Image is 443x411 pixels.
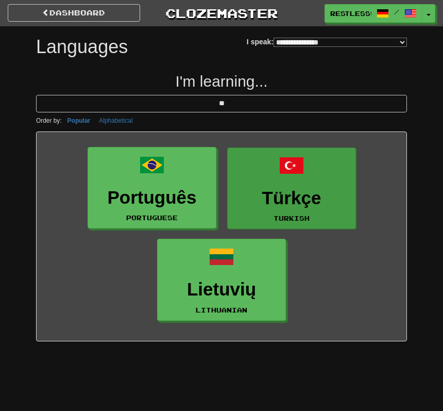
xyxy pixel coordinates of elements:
h3: Português [93,188,211,208]
small: Turkish [274,215,310,222]
h1: Languages [36,37,128,57]
h2: I'm learning... [36,73,407,90]
button: Popular [64,115,94,126]
a: Clozemaster [156,4,288,22]
small: Portuguese [126,214,178,221]
a: RestlessShadow2811 / [325,4,422,23]
a: LietuviųLithuanian [157,239,286,321]
h3: Türkçe [233,188,350,208]
select: I speak: [274,38,407,47]
small: Lithuanian [196,306,247,314]
span: / [394,8,399,15]
small: Order by: [36,117,62,124]
label: I speak: [247,37,407,47]
button: Alphabetical [96,115,135,126]
h3: Lietuvių [163,280,280,300]
a: PortuguêsPortuguese [88,147,216,229]
a: TürkçeTurkish [227,147,356,229]
a: dashboard [8,4,140,22]
span: RestlessShadow2811 [330,9,371,18]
